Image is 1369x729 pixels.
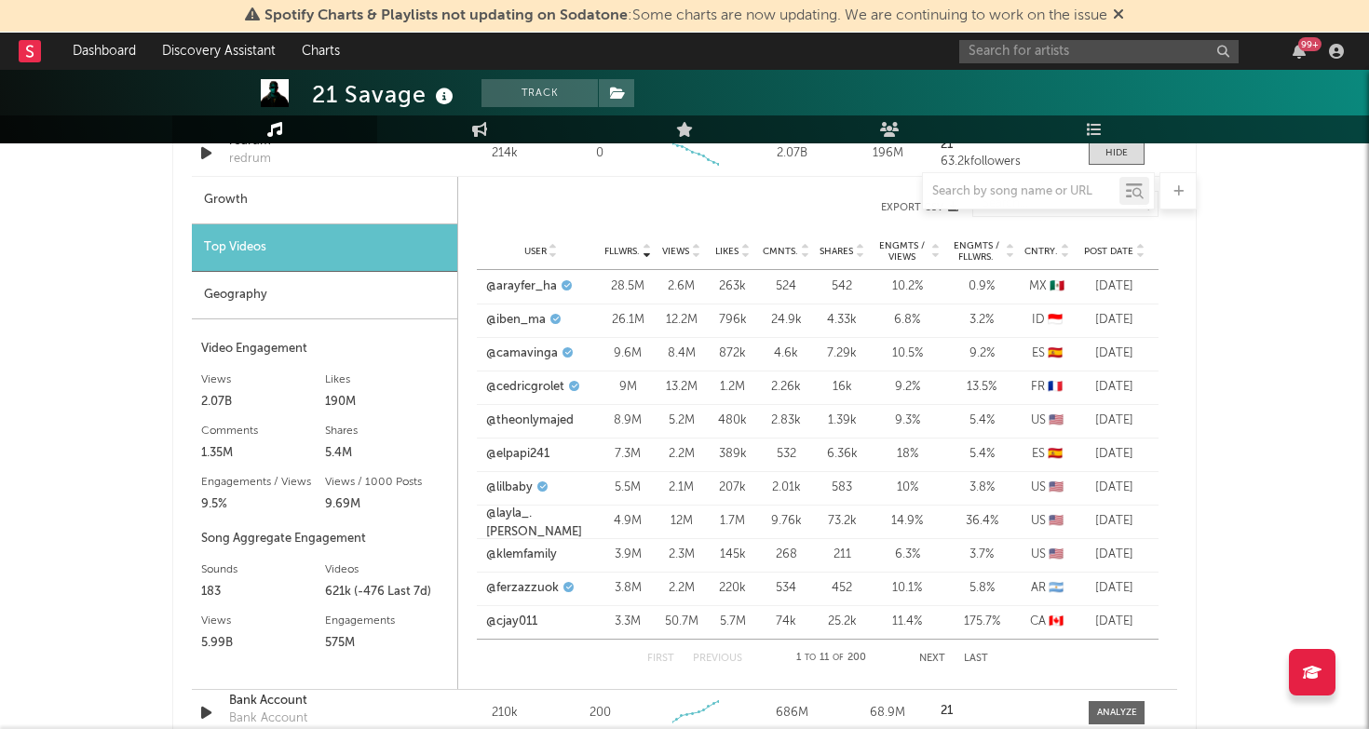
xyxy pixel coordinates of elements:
[486,344,558,363] a: @camavinga
[660,512,702,531] div: 12M
[1023,344,1070,363] div: ES
[763,344,809,363] div: 4.6k
[874,277,940,296] div: 10.2 %
[1079,613,1149,631] div: [DATE]
[660,479,702,497] div: 2.1M
[763,412,809,430] div: 2.83k
[833,654,844,662] span: of
[959,40,1239,63] input: Search for artists
[201,391,325,413] div: 2.07B
[524,246,547,257] span: User
[1113,8,1124,23] span: Dismiss
[604,479,651,497] div: 5.5M
[763,378,809,397] div: 2.26k
[949,579,1014,598] div: 5.8 %
[604,546,651,564] div: 3.9M
[229,709,307,728] div: Bank Account
[1049,515,1064,527] span: 🇺🇸
[749,704,835,722] div: 686M
[941,705,1070,718] a: 21
[1298,37,1322,51] div: 99 +
[712,277,753,296] div: 263k
[604,412,651,430] div: 8.9M
[590,704,611,722] div: 200
[712,613,753,631] div: 5.7M
[712,579,753,598] div: 220k
[486,378,564,397] a: @cedricgrolet
[325,391,449,413] div: 190M
[919,654,945,664] button: Next
[201,369,325,391] div: Views
[874,445,940,464] div: 18 %
[693,654,742,664] button: Previous
[481,79,598,107] button: Track
[201,338,448,360] div: Video Engagement
[192,224,457,272] div: Top Videos
[1079,546,1149,564] div: [DATE]
[229,150,271,169] div: redrum
[1079,479,1149,497] div: [DATE]
[325,369,449,391] div: Likes
[779,647,882,669] div: 1 11 200
[1048,381,1063,393] span: 🇫🇷
[461,144,548,163] div: 214k
[604,445,651,464] div: 7.3M
[819,378,865,397] div: 16k
[1023,479,1070,497] div: US
[201,471,325,493] div: Engagements / Views
[949,412,1014,430] div: 5.4 %
[874,378,940,397] div: 9.2 %
[1079,412,1149,430] div: [DATE]
[486,613,537,631] a: @cjay011
[1048,448,1063,460] span: 🇪🇸
[805,654,816,662] span: to
[874,479,940,497] div: 10 %
[192,272,457,319] div: Geography
[604,246,640,257] span: Fllwrs.
[229,692,424,710] a: Bank Account
[712,378,753,397] div: 1.2M
[1023,412,1070,430] div: US
[660,412,702,430] div: 5.2M
[201,442,325,465] div: 1.35M
[1023,277,1070,296] div: MX
[763,277,809,296] div: 524
[874,311,940,330] div: 6.8 %
[647,654,674,664] button: First
[712,445,753,464] div: 389k
[325,632,449,655] div: 575M
[763,512,809,531] div: 9.76k
[486,479,533,497] a: @lilbaby
[819,344,865,363] div: 7.29k
[201,559,325,581] div: Sounds
[201,420,325,442] div: Comments
[1023,311,1070,330] div: ID
[1079,579,1149,598] div: [DATE]
[819,445,865,464] div: 6.36k
[949,445,1014,464] div: 5.4 %
[874,546,940,564] div: 6.3 %
[949,479,1014,497] div: 3.8 %
[60,33,149,70] a: Dashboard
[604,579,651,598] div: 3.8M
[1049,481,1064,493] span: 🇺🇸
[1023,378,1070,397] div: FR
[1049,548,1064,560] span: 🇺🇸
[1023,546,1070,564] div: US
[1023,512,1070,531] div: US
[486,579,559,598] a: @ferzazzuok
[604,613,651,631] div: 3.3M
[819,311,865,330] div: 4.33k
[486,311,546,330] a: @iben_ma
[949,378,1014,397] div: 13.5 %
[763,246,798,257] span: Cmnts.
[1084,246,1133,257] span: Post Date
[1049,414,1064,426] span: 🇺🇸
[604,344,651,363] div: 9.6M
[660,445,702,464] div: 2.2M
[874,613,940,631] div: 11.4 %
[325,420,449,442] div: Shares
[596,144,603,163] div: 0
[1049,582,1064,594] span: 🇦🇷
[264,8,1107,23] span: : Some charts are now updating. We are continuing to work on the issue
